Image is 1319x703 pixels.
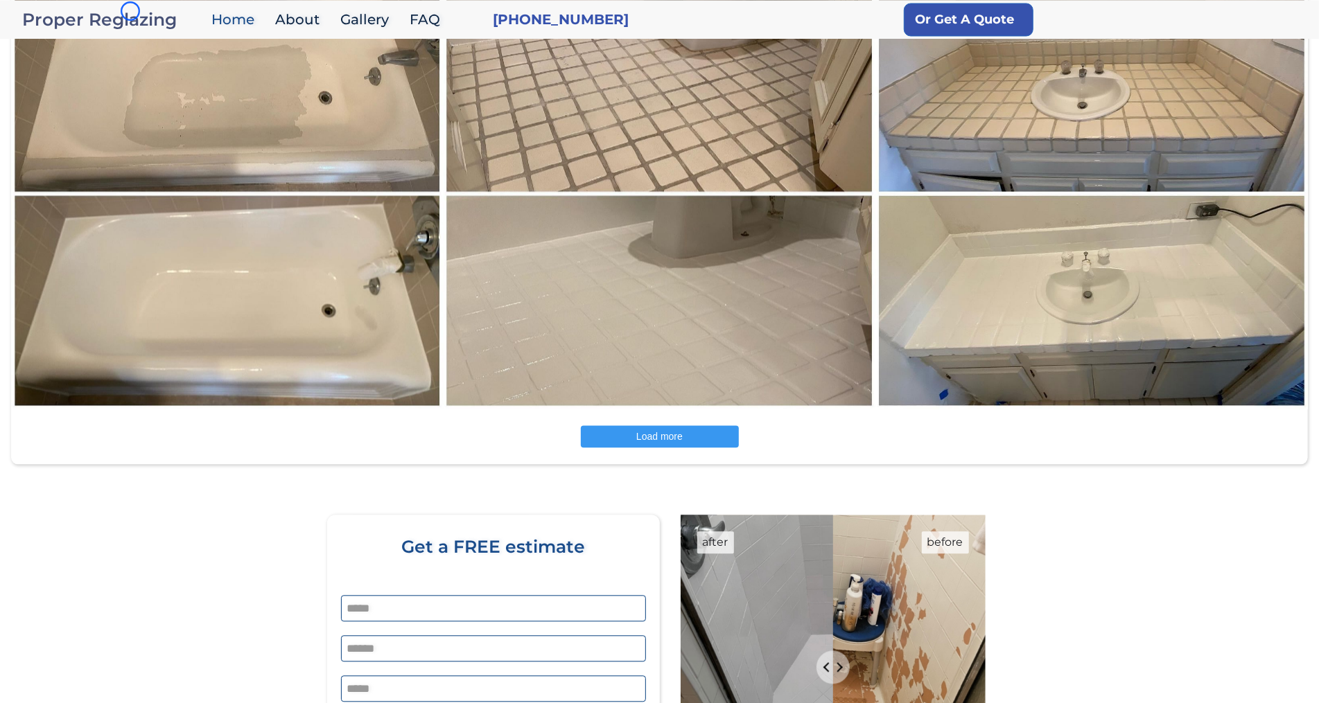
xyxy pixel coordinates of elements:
span: Load more [636,431,683,442]
div: Get a FREE estimate [341,537,646,595]
a: Gallery [333,5,403,35]
div: Proper Reglazing [22,10,204,29]
button: Load more posts [581,425,739,447]
a: Or Get A Quote [904,3,1033,36]
a: FAQ [403,5,454,35]
a: Home [204,5,268,35]
a: [PHONE_NUMBER] [493,10,629,29]
a: About [268,5,333,35]
a: home [22,10,204,29]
